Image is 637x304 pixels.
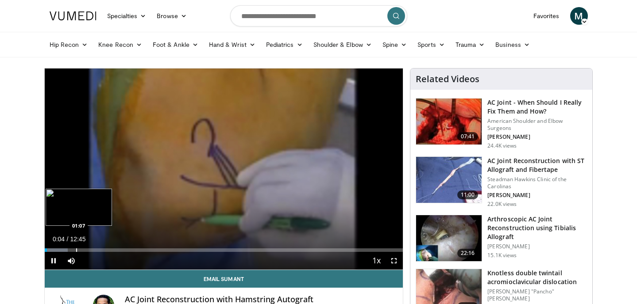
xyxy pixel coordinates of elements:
[45,252,62,270] button: Pause
[487,192,587,199] p: [PERSON_NAME]
[487,252,517,259] p: 15.1K views
[487,201,517,208] p: 22.0K views
[385,252,403,270] button: Fullscreen
[45,248,403,252] div: Progress Bar
[487,269,587,286] h3: Knotless double twintail acromioclavicular dislocation
[487,215,587,241] h3: Arthroscopic AC Joint Reconstruction using Tibialis Allograft
[487,176,587,190] p: Steadman Hawkins Clinic of the Carolinas
[487,133,587,141] p: [PERSON_NAME]
[70,236,85,243] span: 12:45
[62,252,80,270] button: Mute
[487,243,587,250] p: [PERSON_NAME]
[147,36,204,53] a: Foot & Ankle
[487,156,587,174] h3: AC Joint Reconstruction with ST Allograft and Fibertape
[570,7,588,25] a: M
[53,236,65,243] span: 0:04
[45,270,403,288] a: Email Sumant
[50,11,97,20] img: VuMedi Logo
[44,36,93,53] a: Hip Recon
[308,36,377,53] a: Shoulder & Elbow
[67,236,69,243] span: /
[416,156,587,208] a: 11:00 AC Joint Reconstruction with ST Allograft and Fibertape Steadman Hawkins Clinic of the Caro...
[367,252,385,270] button: Playback Rate
[204,36,261,53] a: Hand & Wrist
[416,98,587,149] a: 07:41 AC Joint - When Should I Really Fix Them and How? American Shoulder and Elbow Surgeons [PER...
[102,7,152,25] a: Specialties
[46,189,112,226] img: image.jpeg
[416,215,587,262] a: 22:16 Arthroscopic AC Joint Reconstruction using Tibialis Allograft [PERSON_NAME] 15.1K views
[457,190,479,199] span: 11:00
[487,142,517,149] p: 24.4K views
[412,36,450,53] a: Sports
[487,118,587,132] p: American Shoulder and Elbow Surgeons
[416,74,479,84] h4: Related Videos
[490,36,535,53] a: Business
[261,36,308,53] a: Pediatrics
[457,132,479,141] span: 07:41
[487,288,587,302] p: [PERSON_NAME] "Pancho" [PERSON_NAME]
[151,7,192,25] a: Browse
[450,36,490,53] a: Trauma
[93,36,147,53] a: Knee Recon
[416,215,482,261] img: 579723_3.png.150x105_q85_crop-smart_upscale.jpg
[457,249,479,258] span: 22:16
[45,68,403,270] video-js: Video Player
[416,99,482,144] img: mazz_3.png.150x105_q85_crop-smart_upscale.jpg
[416,157,482,203] img: 325549_0000_1.png.150x105_q85_crop-smart_upscale.jpg
[528,7,565,25] a: Favorites
[487,98,587,116] h3: AC Joint - When Should I Really Fix Them and How?
[377,36,412,53] a: Spine
[230,5,407,27] input: Search topics, interventions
